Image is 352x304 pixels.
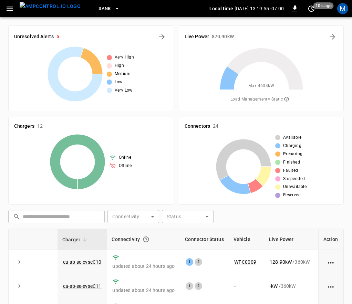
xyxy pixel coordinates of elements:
[14,281,24,291] button: expand row
[327,283,335,290] div: action cell options
[14,123,34,130] h6: Chargers
[229,274,264,298] td: -
[229,229,264,250] th: Vehicle
[248,83,274,90] span: Max. 4634 kW
[115,62,124,69] span: High
[264,229,315,250] th: Live Power
[56,33,59,41] h6: 5
[212,33,234,41] h6: 870.90 kW
[315,229,344,250] th: Live SoC
[209,5,233,12] p: Local time
[283,192,301,199] span: Reserved
[313,2,334,9] span: 10 s ago
[62,235,89,244] span: Charger
[318,229,343,250] th: Action
[195,258,202,266] div: 2
[213,123,218,130] h6: 24
[283,184,307,190] span: Unavailable
[234,259,256,265] a: WT-C0009
[14,33,54,41] h6: Unresolved Alerts
[270,283,310,290] div: / 360 kW
[119,163,132,169] span: Offline
[20,2,81,11] img: ampcontrol.io logo
[115,54,134,61] span: Very High
[281,94,292,105] button: The system is using AmpEdge-configured limits for static load managment. Depending on your config...
[270,283,278,290] p: - kW
[185,123,210,130] h6: Connectors
[270,259,292,265] p: 128.90 kW
[283,134,302,141] span: Available
[315,274,344,298] td: - %
[180,229,228,250] th: Connector Status
[337,3,348,14] div: profile-icon
[37,123,43,130] h6: 12
[230,94,292,105] span: Load Management = Static
[283,143,301,149] span: Charging
[185,33,209,41] h6: Live Power
[270,259,310,265] div: / 360 kW
[327,259,335,265] div: action cell options
[327,31,338,42] button: Energy Overview
[112,263,175,270] p: updated about 24 hours ago
[235,5,284,12] p: [DATE] 13:19:55 -07:00
[112,233,175,245] div: Connectivity
[315,250,344,274] td: 91.00 %
[112,287,175,294] p: updated about 24 hours ago
[63,283,101,289] a: ca-sb-se-evseC11
[115,79,123,86] span: Low
[63,259,101,265] a: ca-sb-se-evseC10
[306,3,317,14] button: set refresh interval
[96,2,123,15] button: SanB
[115,71,131,77] span: Medium
[119,154,131,161] span: Online
[283,176,305,182] span: Suspended
[186,282,193,290] div: 1
[99,5,111,13] span: SanB
[186,258,193,266] div: 1
[115,87,133,94] span: Very Low
[195,282,202,290] div: 2
[283,167,298,174] span: Faulted
[283,159,300,166] span: Finished
[156,31,167,42] button: All Alerts
[14,257,24,267] button: expand row
[140,233,152,245] button: Connection between the charger and our software.
[283,151,303,158] span: Preparing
